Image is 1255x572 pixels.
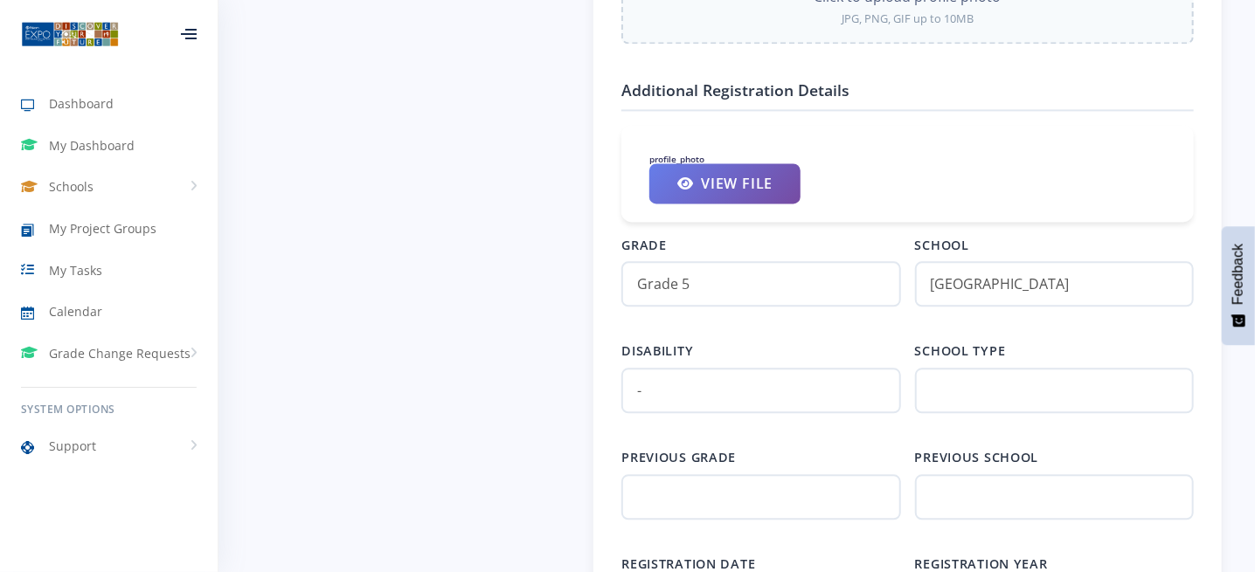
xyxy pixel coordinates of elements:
h6: profile_photo [649,153,1166,166]
label: Previous grade [621,448,900,467]
label: School type [915,341,1194,361]
h6: System Options [21,402,197,417]
span: Calendar [49,302,102,320]
span: My Dashboard [49,136,135,155]
img: ... [21,20,119,48]
span: My Tasks [49,261,102,279]
span: Dashboard [49,94,114,113]
button: Feedback - Show survey [1222,226,1255,345]
h4: Additional Registration Details [621,79,1194,110]
small: JPG, PNG, GIF up to 10MB [842,10,974,26]
label: Previous school [915,448,1194,467]
span: Schools [49,177,94,196]
span: Support [49,437,96,455]
a: View File [649,163,801,203]
span: Grade Change Requests [49,344,191,362]
label: School [915,236,1194,255]
label: Grade [621,236,900,255]
span: Feedback [1231,244,1246,305]
span: My Project Groups [49,219,156,238]
label: Disability [621,341,900,361]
